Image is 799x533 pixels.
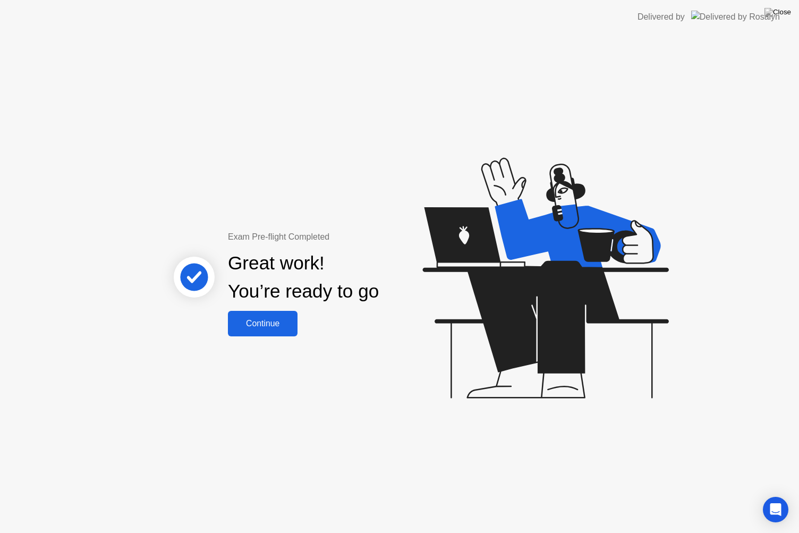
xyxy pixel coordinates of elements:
[691,11,780,23] img: Delivered by Rosalyn
[763,497,788,522] div: Open Intercom Messenger
[764,8,791,16] img: Close
[231,319,294,328] div: Continue
[637,11,685,23] div: Delivered by
[228,249,379,306] div: Great work! You’re ready to go
[228,231,447,243] div: Exam Pre-flight Completed
[228,311,297,336] button: Continue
